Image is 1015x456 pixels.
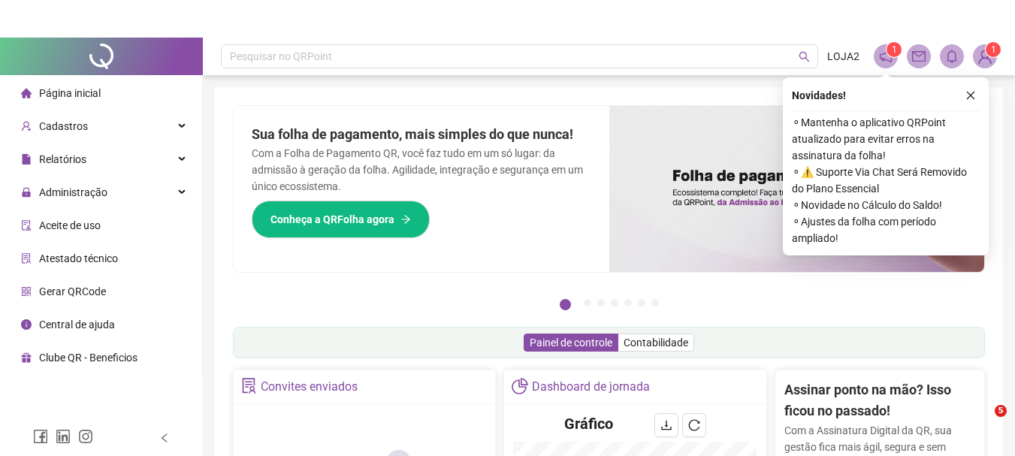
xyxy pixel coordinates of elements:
span: info-circle [21,319,32,330]
span: Administração [39,186,107,198]
span: search [799,51,810,62]
span: 5 [995,405,1007,417]
span: ⚬ Novidade no Cálculo do Saldo! [792,197,980,213]
span: solution [241,378,257,394]
span: mail [912,50,926,63]
div: Dashboard de jornada [532,374,650,400]
span: ⚬ ⚠️ Suporte Via Chat Será Removido do Plano Essencial [792,164,980,197]
button: 5 [624,299,632,307]
span: lock [21,187,32,198]
span: facebook [33,429,48,444]
span: Central de ajuda [39,319,115,331]
span: home [21,88,32,98]
span: Cadastros [39,120,88,132]
span: bell [945,50,959,63]
span: Contabilidade [624,337,688,349]
span: ⚬ Ajustes da folha com período ampliado! [792,213,980,246]
span: arrow-right [400,214,411,225]
button: 4 [611,299,618,307]
span: reload [688,419,700,431]
span: Gerar QRCode [39,285,106,297]
h2: Sua folha de pagamento, mais simples do que nunca! [252,124,591,145]
span: download [660,419,672,431]
span: close [965,90,976,101]
span: 1 [991,44,996,55]
h2: Assinar ponto na mão? Isso ficou no passado! [784,379,975,422]
span: qrcode [21,286,32,297]
span: solution [21,253,32,264]
div: Convites enviados [261,374,358,400]
sup: 1 [887,42,902,57]
button: 7 [651,299,659,307]
span: gift [21,352,32,363]
span: Aceite de uso [39,219,101,231]
span: Clube QR - Beneficios [39,352,137,364]
span: left [159,433,170,443]
button: 2 [584,299,591,307]
span: ⚬ Mantenha o aplicativo QRPoint atualizado para evitar erros na assinatura da folha! [792,114,980,164]
span: Página inicial [39,87,101,99]
span: Atestado técnico [39,252,118,264]
span: LOJA2 [827,48,859,65]
sup: Atualize o seu contato no menu Meus Dados [986,42,1001,57]
span: instagram [78,429,93,444]
span: notification [879,50,893,63]
span: pie-chart [512,378,527,394]
span: Painel de controle [530,337,612,349]
span: Conheça a QRFolha agora [270,211,394,228]
span: user-add [21,121,32,131]
button: 1 [560,299,571,310]
h4: Gráfico [564,413,613,434]
span: 1 [892,44,897,55]
button: Conheça a QRFolha agora [252,201,430,238]
iframe: Intercom live chat [964,405,1000,441]
span: file [21,154,32,165]
span: audit [21,220,32,231]
button: 3 [597,299,605,307]
span: Novidades ! [792,87,846,104]
img: banner%2F8d14a306-6205-4263-8e5b-06e9a85ad873.png [609,106,985,272]
img: 47886 [974,45,996,68]
p: Com a Folha de Pagamento QR, você faz tudo em um só lugar: da admissão à geração da folha. Agilid... [252,145,591,195]
span: Relatórios [39,153,86,165]
span: linkedin [56,429,71,444]
button: 6 [638,299,645,307]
